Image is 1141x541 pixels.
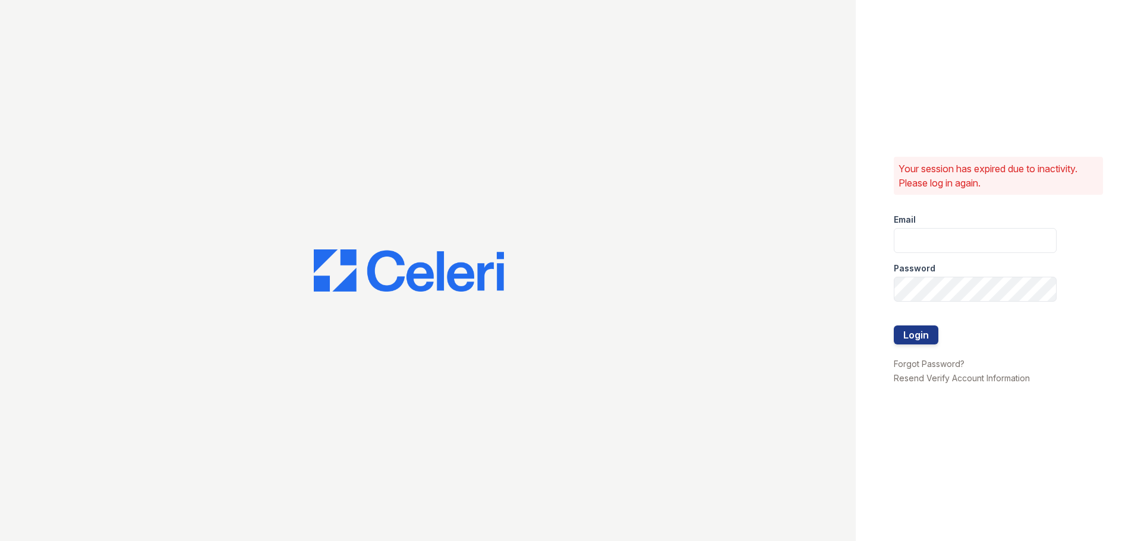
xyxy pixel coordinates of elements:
img: CE_Logo_Blue-a8612792a0a2168367f1c8372b55b34899dd931a85d93a1a3d3e32e68fde9ad4.png [314,249,504,292]
label: Email [894,214,916,226]
button: Login [894,325,938,344]
a: Resend Verify Account Information [894,373,1030,383]
a: Forgot Password? [894,359,965,369]
p: Your session has expired due to inactivity. Please log in again. [899,162,1098,190]
label: Password [894,262,935,274]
